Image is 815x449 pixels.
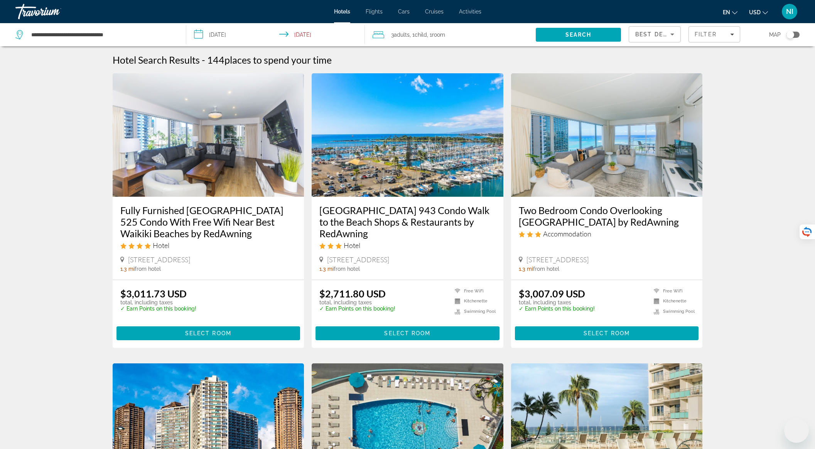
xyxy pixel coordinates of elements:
[584,330,630,336] span: Select Room
[425,8,444,15] a: Cruises
[384,330,430,336] span: Select Room
[319,288,386,299] ins: $2,711.80 USD
[410,29,427,40] span: , 1
[116,328,300,336] a: Select Room
[120,241,297,250] div: 4 star Hotel
[784,418,809,443] iframe: Кнопка для запуску вікна повідомлень
[451,308,496,315] li: Swimming Pool
[394,32,410,38] span: Adults
[786,8,793,15] span: NI
[120,266,135,272] span: 1.3 mi
[30,29,174,41] input: Search hotel destination
[120,204,297,239] a: Fully Furnished [GEOGRAPHIC_DATA] 525 Condo With Free Wifi Near Best Waikiki Beaches by RedAwning
[186,23,365,46] button: Select check in and out date
[415,32,427,38] span: Child
[153,241,169,250] span: Hotel
[120,306,196,312] p: ✓ Earn Points on this booking!
[515,326,699,340] button: Select Room
[432,32,445,38] span: Room
[451,298,496,305] li: Kitchenette
[334,8,350,15] a: Hotels
[224,54,332,66] span: places to spend your time
[316,328,499,336] a: Select Room
[635,30,674,39] mat-select: Sort by
[15,2,93,22] a: Travorium
[319,266,334,272] span: 1.3 mi
[781,31,800,38] button: Toggle map
[635,31,675,37] span: Best Deals
[427,29,445,40] span: , 1
[749,9,761,15] span: USD
[327,255,389,264] span: [STREET_ADDRESS]
[695,31,717,37] span: Filter
[565,32,592,38] span: Search
[533,266,559,272] span: from hotel
[113,54,200,66] h1: Hotel Search Results
[459,8,481,15] a: Activities
[344,241,360,250] span: Hotel
[519,306,595,312] p: ✓ Earn Points on this booking!
[519,288,585,299] ins: $3,007.09 USD
[319,241,496,250] div: 3 star Hotel
[769,29,781,40] span: Map
[536,28,621,42] button: Search
[185,330,231,336] span: Select Room
[128,255,190,264] span: [STREET_ADDRESS]
[202,54,205,66] span: -
[391,29,410,40] span: 3
[116,326,300,340] button: Select Room
[723,9,730,15] span: en
[519,299,595,306] p: total, including taxes
[526,255,589,264] span: [STREET_ADDRESS]
[398,8,410,15] a: Cars
[723,7,737,18] button: Change language
[135,266,161,272] span: from hotel
[511,73,703,197] img: Two Bedroom Condo Overlooking Ala Wai Boat Harbor by RedAwning
[515,328,699,336] a: Select Room
[319,306,395,312] p: ✓ Earn Points on this booking!
[316,326,499,340] button: Select Room
[519,230,695,238] div: 3 star Accommodation
[650,308,695,315] li: Swimming Pool
[650,288,695,294] li: Free WiFi
[780,3,800,20] button: User Menu
[451,288,496,294] li: Free WiFi
[334,266,360,272] span: from hotel
[207,54,332,66] h2: 144
[113,73,304,197] img: Fully Furnished Ilikai Tower 525 Condo With Free Wifi Near Best Waikiki Beaches by RedAwning
[120,288,187,299] ins: $3,011.73 USD
[650,298,695,305] li: Kitchenette
[365,23,536,46] button: Travelers: 3 adults, 1 child
[519,204,695,228] a: Two Bedroom Condo Overlooking [GEOGRAPHIC_DATA] by RedAwning
[519,266,533,272] span: 1.3 mi
[319,204,496,239] a: [GEOGRAPHIC_DATA] 943 Condo Walk to the Beach Shops & Restaurants by RedAwning
[120,299,196,306] p: total, including taxes
[749,7,768,18] button: Change currency
[319,299,395,306] p: total, including taxes
[366,8,383,15] a: Flights
[543,230,591,238] span: Accommodation
[312,73,503,197] img: Ilikai Tower 943 Condo Walk to the Beach Shops & Restaurants by RedAwning
[688,26,740,42] button: Filters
